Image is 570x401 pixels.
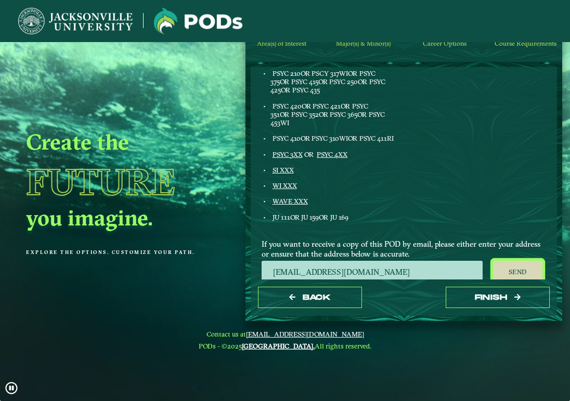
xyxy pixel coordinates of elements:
span: PSYC 425 [270,77,385,94]
span: PSYC 365 [330,110,357,118]
span: PSYC 411RI [359,134,394,142]
a: SI XXX [273,166,294,174]
a: [GEOGRAPHIC_DATA]. [242,342,315,350]
a: WI XXX [273,181,297,190]
p: Explore the options. Customize your path. [26,249,219,255]
button: Back [258,287,362,308]
a: PSYC 4XX [317,150,347,158]
img: Jacksonville University logo [18,8,133,34]
div: OR [270,150,396,158]
span: Career Options [423,39,467,47]
span: PSYC 250 [329,77,358,86]
span: PSYC 352 [291,110,319,118]
span: JU 111 [273,213,290,221]
span: Major(s) & Minor(s) [336,39,391,47]
span: PSYC 351 [270,102,368,118]
h2: Create the [26,128,219,155]
div: OR OR OR OR OR [270,102,396,127]
span: JU 159 [301,213,319,221]
button: Finish [446,287,550,308]
span: PSYC 415 [291,77,318,86]
span: PSYC 310WI [312,134,348,142]
img: Jacksonville University logo [154,8,242,34]
span: PSYC 421 [313,102,341,110]
span: PSYC 410 [273,134,301,142]
div: OR OR [270,213,396,221]
h2: you imagine. [26,204,219,231]
a: [EMAIL_ADDRESS][DOMAIN_NAME] [246,330,364,338]
span: Course Requirements [495,39,556,47]
span: PSYC 453WI [270,110,385,127]
span: PSYC 420 [273,102,302,110]
a: WAVE XXX [273,197,308,205]
span: Contact us at [199,330,371,338]
span: Area(s) of Interest [257,39,306,47]
span: If you want to receive a copy of this POD by email, please either enter your address or ensure th... [262,239,546,259]
a: PSYC 3XX [273,150,303,158]
span: PSYC 210 [273,69,301,77]
span: JU 169 [330,213,348,221]
span: PSYC 435 [292,86,320,94]
button: Send [493,261,542,284]
div: OR OR OR OR OR OR [270,69,396,95]
span: PODs - ©2025 All rights reserved. [199,342,371,350]
input: Enter your email [262,261,483,283]
span: Back [303,293,330,302]
h1: Future [26,159,219,204]
div: OR OR [270,134,396,142]
span: PSCY 317WI [312,69,348,77]
span: PSYC 375 [270,69,375,86]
